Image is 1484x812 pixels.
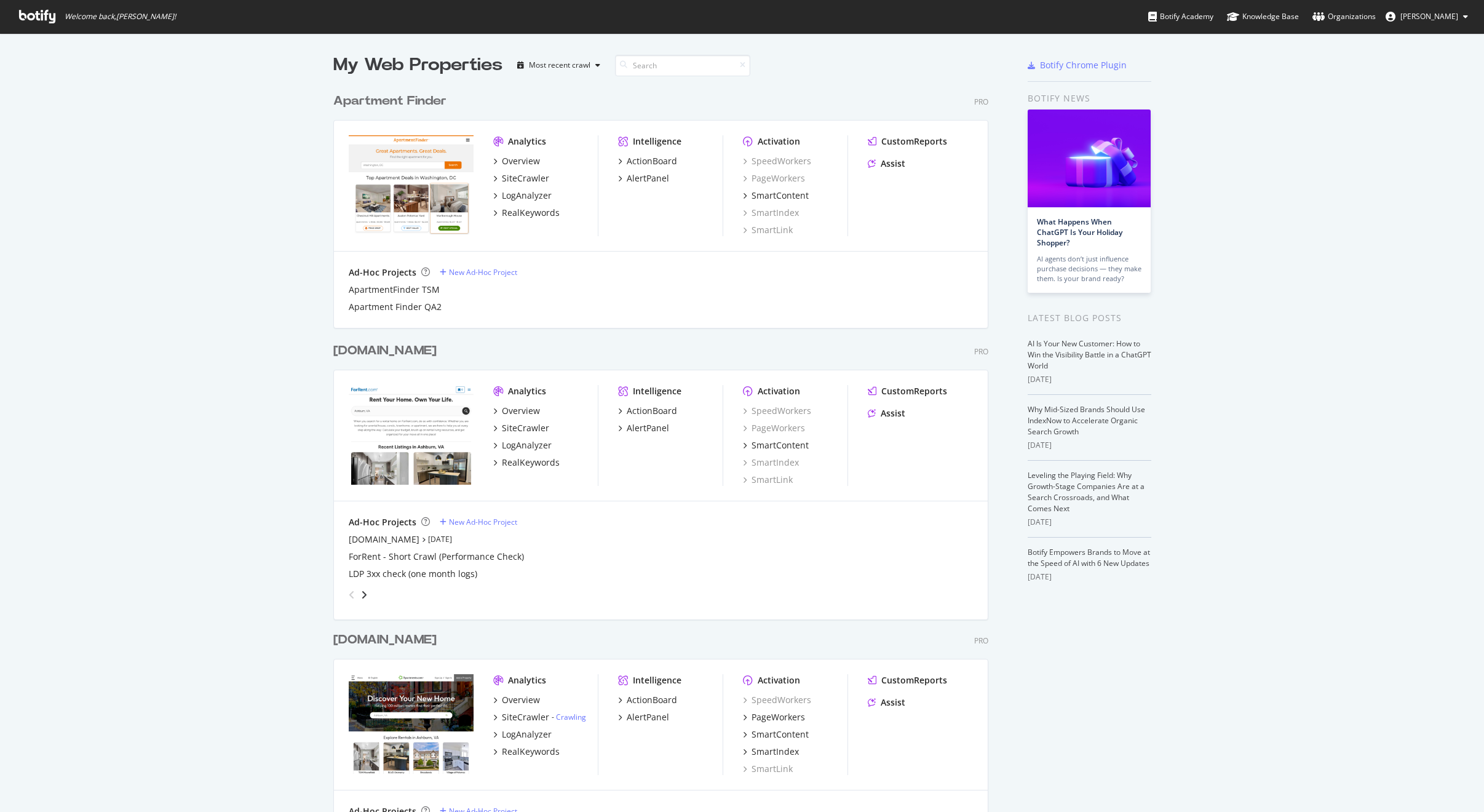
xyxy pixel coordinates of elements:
[508,674,546,687] div: Analytics
[743,763,793,775] div: SmartLink
[743,456,799,469] a: SmartIndex
[633,385,681,397] div: Intelligence
[344,585,360,605] div: angle-left
[1148,10,1213,23] div: Botify Academy
[349,533,419,546] a: [DOMAIN_NAME]
[743,711,805,723] a: PageWorkers
[502,456,560,469] div: RealKeywords
[743,207,799,219] a: SmartIndex
[449,517,517,527] div: New Ad-Hoc Project
[333,631,442,649] a: [DOMAIN_NAME]
[868,157,905,170] a: Assist
[349,266,416,279] div: Ad-Hoc Projects
[1028,517,1151,528] div: [DATE]
[868,135,947,148] a: CustomReports
[627,694,677,706] div: ActionBoard
[1028,547,1150,568] a: Botify Empowers Brands to Move at the Speed of AI with 6 New Updates
[333,92,451,110] a: Apartment Finder
[440,517,517,527] a: New Ad-Hoc Project
[502,439,552,452] div: LogAnalyzer
[752,439,809,452] div: SmartContent
[349,284,440,296] a: ApartmentFinder TSM
[881,674,947,687] div: CustomReports
[493,439,552,452] a: LogAnalyzer
[1037,254,1141,284] div: AI agents don’t just influence purchase decisions — they make them. Is your brand ready?
[743,728,809,741] a: SmartContent
[1400,11,1458,22] span: Zach Chahalis
[493,207,560,219] a: RealKeywords
[758,135,800,148] div: Activation
[493,172,549,185] a: SiteCrawler
[502,155,540,167] div: Overview
[1376,7,1478,26] button: [PERSON_NAME]
[743,405,811,417] a: SpeedWorkers
[1227,10,1299,23] div: Knowledge Base
[1028,311,1151,325] div: Latest Blog Posts
[633,135,681,148] div: Intelligence
[512,55,605,75] button: Most recent crawl
[508,135,546,148] div: Analytics
[349,301,442,313] a: Apartment Finder QA2
[743,189,809,202] a: SmartContent
[743,172,805,185] div: PageWorkers
[618,405,677,417] a: ActionBoard
[743,224,793,236] div: SmartLink
[349,385,474,485] img: forrent.com
[743,422,805,434] a: PageWorkers
[1040,59,1127,71] div: Botify Chrome Plugin
[502,728,552,741] div: LogAnalyzer
[493,405,540,417] a: Overview
[333,92,446,110] div: Apartment Finder
[349,568,477,580] a: LDP 3xx check (one month logs)
[743,474,793,486] a: SmartLink
[493,746,560,758] a: RealKeywords
[556,712,586,722] a: Crawling
[333,53,502,78] div: My Web Properties
[502,694,540,706] div: Overview
[493,189,552,202] a: LogAnalyzer
[618,172,669,185] a: AlertPanel
[360,589,368,601] div: angle-right
[529,62,590,69] div: Most recent crawl
[758,385,800,397] div: Activation
[974,346,988,357] div: Pro
[618,694,677,706] a: ActionBoard
[743,694,811,706] a: SpeedWorkers
[752,746,799,758] div: SmartIndex
[493,456,560,469] a: RealKeywords
[508,385,546,397] div: Analytics
[1028,109,1151,207] img: What Happens When ChatGPT Is Your Holiday Shopper?
[502,172,549,185] div: SiteCrawler
[333,342,437,360] div: [DOMAIN_NAME]
[449,267,517,277] div: New Ad-Hoc Project
[493,694,540,706] a: Overview
[881,157,905,170] div: Assist
[868,385,947,397] a: CustomReports
[1028,571,1151,583] div: [DATE]
[65,12,176,22] span: Welcome back, [PERSON_NAME] !
[615,55,750,76] input: Search
[974,97,988,107] div: Pro
[752,711,805,723] div: PageWorkers
[627,405,677,417] div: ActionBoard
[502,711,549,723] div: SiteCrawler
[440,267,517,277] a: New Ad-Hoc Project
[618,155,677,167] a: ActionBoard
[1037,217,1122,248] a: What Happens When ChatGPT Is Your Holiday Shopper?
[868,674,947,687] a: CustomReports
[349,674,474,774] img: apartments.com
[868,696,905,709] a: Assist
[349,551,524,563] a: ForRent - Short Crawl (Performance Check)
[627,711,669,723] div: AlertPanel
[743,155,811,167] a: SpeedWorkers
[633,674,681,687] div: Intelligence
